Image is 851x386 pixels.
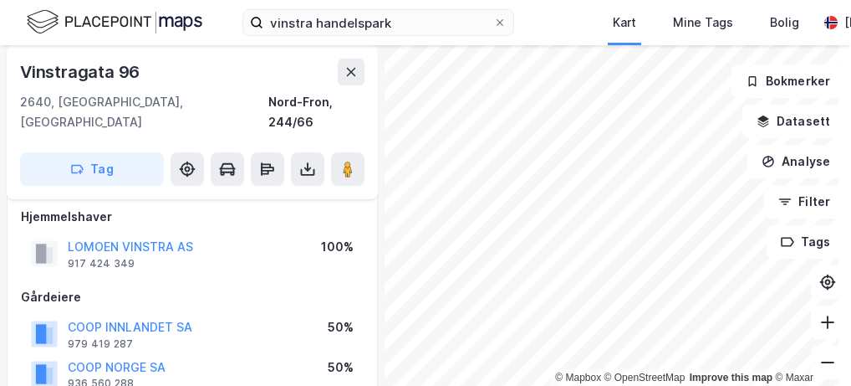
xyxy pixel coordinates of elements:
[20,92,268,132] div: 2640, [GEOGRAPHIC_DATA], [GEOGRAPHIC_DATA]
[21,207,364,227] div: Hjemmelshaver
[767,225,844,259] button: Tags
[770,13,799,33] div: Bolig
[27,8,202,37] img: logo.f888ab2527a4732fd821a326f86c7f29.svg
[21,287,364,307] div: Gårdeiere
[604,372,685,383] a: OpenStreetMap
[747,145,844,178] button: Analyse
[764,185,844,219] button: Filter
[742,105,844,138] button: Datasett
[328,317,354,337] div: 50%
[767,306,851,386] iframe: Chat Widget
[68,337,133,351] div: 979 419 287
[328,358,354,378] div: 50%
[68,257,135,270] div: 917 424 349
[613,13,636,33] div: Kart
[690,372,772,383] a: Improve this map
[20,59,143,85] div: Vinstragata 96
[555,372,601,383] a: Mapbox
[20,152,164,186] button: Tag
[673,13,733,33] div: Mine Tags
[321,237,354,257] div: 100%
[731,64,844,98] button: Bokmerker
[263,10,493,35] input: Søk på adresse, matrikkel, gårdeiere, leietakere eller personer
[268,92,364,132] div: Nord-Fron, 244/66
